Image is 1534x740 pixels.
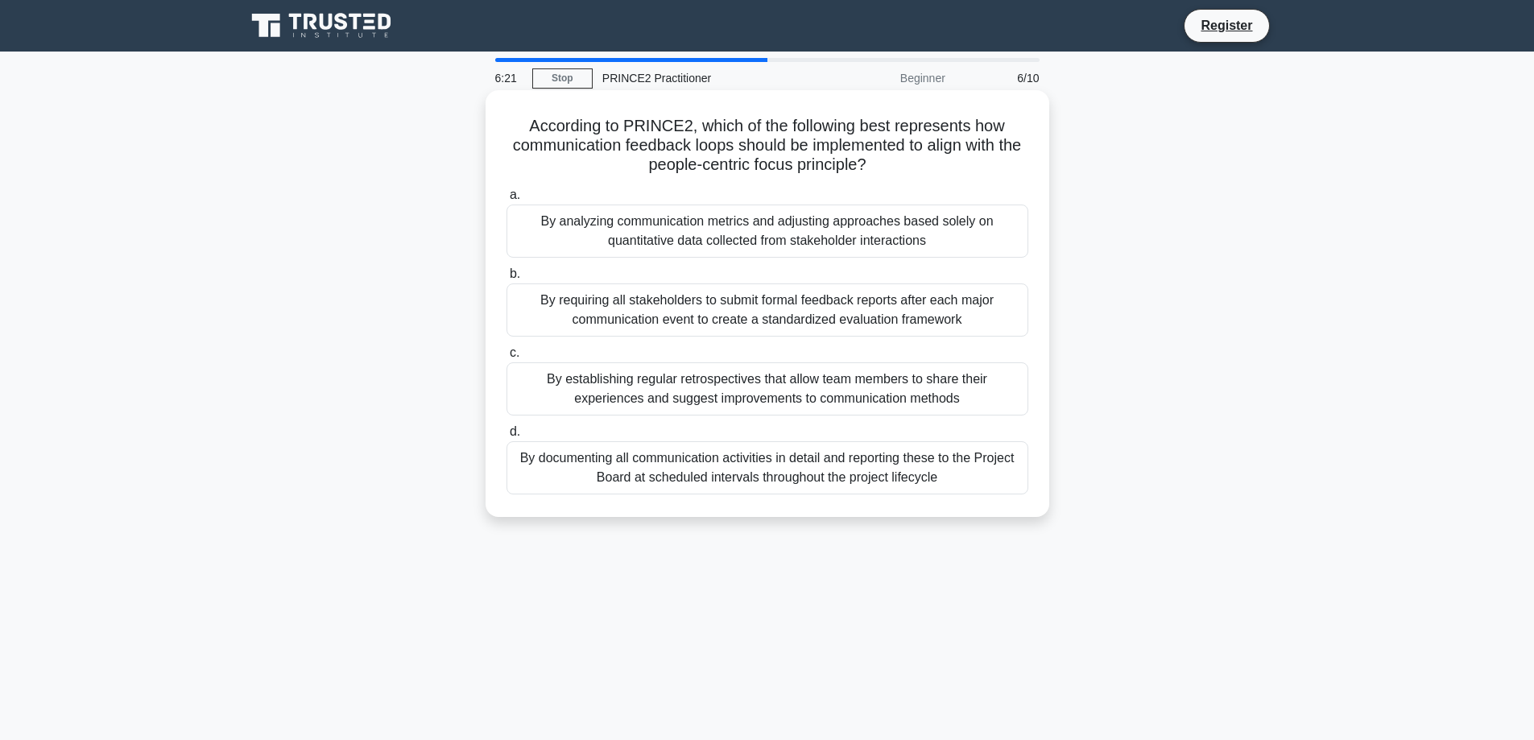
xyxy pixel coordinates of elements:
[593,62,814,94] div: PRINCE2 Practitioner
[510,267,520,280] span: b.
[814,62,955,94] div: Beginner
[507,205,1028,258] div: By analyzing communication metrics and adjusting approaches based solely on quantitative data col...
[532,68,593,89] a: Stop
[507,441,1028,494] div: By documenting all communication activities in detail and reporting these to the Project Board at...
[507,362,1028,415] div: By establishing regular retrospectives that allow team members to share their experiences and sug...
[510,188,520,201] span: a.
[1191,15,1262,35] a: Register
[955,62,1049,94] div: 6/10
[510,345,519,359] span: c.
[486,62,532,94] div: 6:21
[510,424,520,438] span: d.
[505,116,1030,176] h5: According to PRINCE2, which of the following best represents how communication feedback loops sho...
[507,283,1028,337] div: By requiring all stakeholders to submit formal feedback reports after each major communication ev...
